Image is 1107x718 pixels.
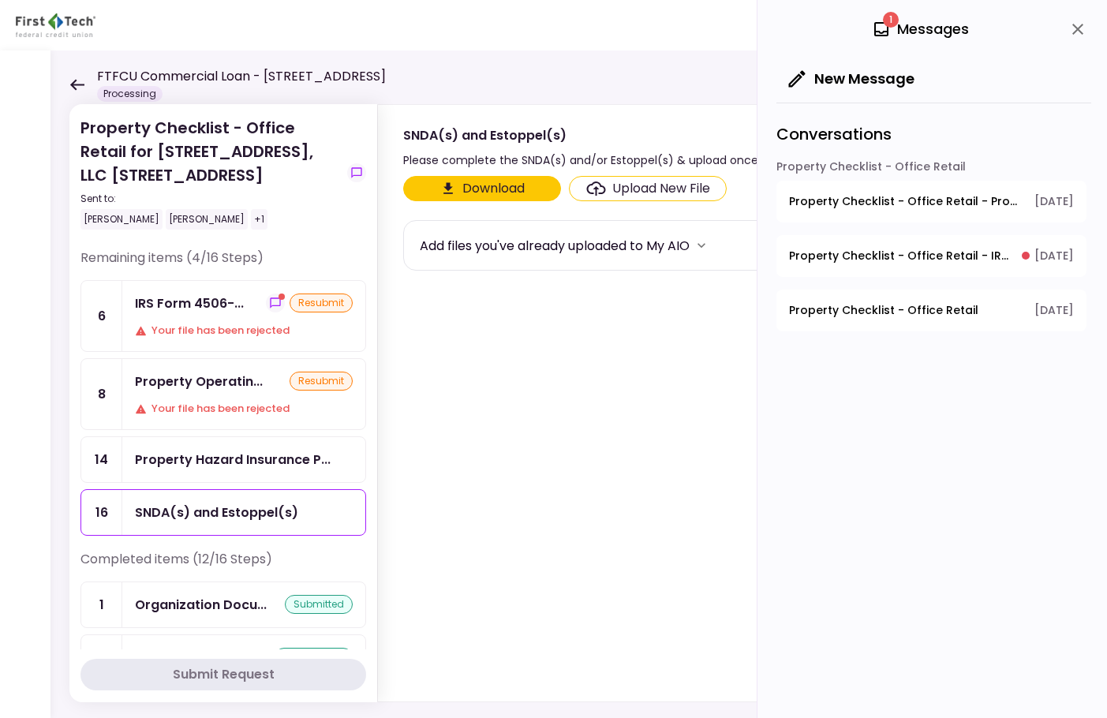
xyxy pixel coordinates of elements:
[403,125,877,145] div: SNDA(s) and Estoppel(s)
[80,192,341,206] div: Sent to:
[251,209,267,230] div: +1
[81,437,122,482] div: 14
[266,294,285,312] button: show-messages
[80,634,366,681] a: 2EIN Letterapproved
[81,635,122,680] div: 2
[80,280,366,352] a: 6IRS Form 4506-T Borrowershow-messagesresubmitYour file has been rejected
[872,17,969,41] div: Messages
[80,249,366,280] div: Remaining items (4/16 Steps)
[135,648,195,668] div: EIN Letter
[16,13,95,37] img: Partner icon
[80,436,366,483] a: 14Property Hazard Insurance Policy and Liability Insurance Policy
[135,450,331,469] div: Property Hazard Insurance Policy and Liability Insurance Policy
[135,401,353,417] div: Your file has been rejected
[135,503,298,522] div: SNDA(s) and Estoppel(s)
[135,294,244,313] div: IRS Form 4506-T Borrower
[166,209,248,230] div: [PERSON_NAME]
[776,235,1086,277] button: open-conversation
[1064,16,1091,43] button: close
[80,582,366,628] a: 1Organization Documents for Borrowing Entitysubmitted
[420,236,690,256] div: Add files you've already uploaded to My AIO
[776,103,1091,159] div: Conversations
[569,176,727,201] span: Click here to upload the required document
[80,209,163,230] div: [PERSON_NAME]
[612,179,710,198] div: Upload New File
[789,248,1011,264] span: Property Checklist - Office Retail - IRS Form 4506-T Borrower
[80,358,366,430] a: 8Property Operating StatementsresubmitYour file has been rejected
[135,595,267,615] div: Organization Documents for Borrowing Entity
[690,234,713,257] button: more
[1034,248,1074,264] span: [DATE]
[81,281,122,351] div: 6
[275,648,353,667] div: approved
[81,490,122,535] div: 16
[883,12,899,28] span: 1
[290,372,353,391] div: resubmit
[789,193,1023,210] span: Property Checklist - Office Retail - Property Operating Statements
[776,58,927,99] button: New Message
[403,151,877,170] div: Please complete the SNDA(s) and/or Estoppel(s) & upload once completed & signed.
[80,489,366,536] a: 16SNDA(s) and Estoppel(s)
[97,86,163,102] div: Processing
[80,659,366,690] button: Submit Request
[97,67,386,86] h1: FTFCU Commercial Loan - [STREET_ADDRESS]
[789,302,978,319] span: Property Checklist - Office Retail
[776,290,1086,331] button: open-conversation
[377,104,1075,702] div: SNDA(s) and Estoppel(s)Please complete the SNDA(s) and/or Estoppel(s) & upload once completed & s...
[173,665,275,684] div: Submit Request
[81,359,122,429] div: 8
[776,159,1086,181] div: Property Checklist - Office Retail
[135,323,353,338] div: Your file has been rejected
[285,595,353,614] div: submitted
[80,116,341,230] div: Property Checklist - Office Retail for [STREET_ADDRESS], LLC [STREET_ADDRESS]
[81,582,122,627] div: 1
[776,181,1086,223] button: open-conversation
[135,372,263,391] div: Property Operating Statements
[290,294,353,312] div: resubmit
[403,176,561,201] button: Click here to download the document
[347,163,366,182] button: show-messages
[1034,193,1074,210] span: [DATE]
[80,550,366,582] div: Completed items (12/16 Steps)
[1034,302,1074,319] span: [DATE]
